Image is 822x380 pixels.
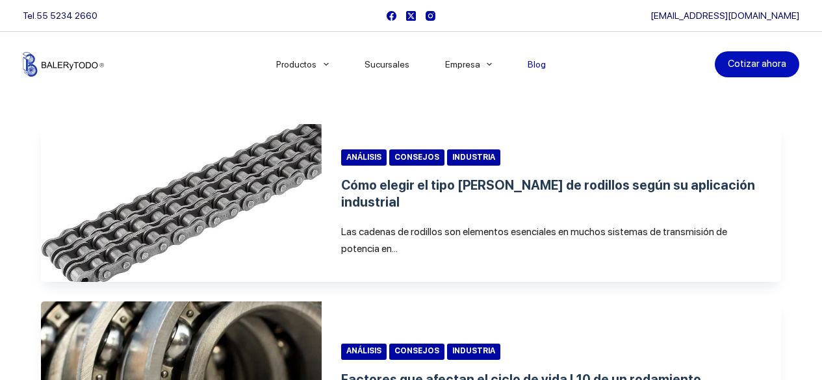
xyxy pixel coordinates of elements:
[36,10,97,21] a: 55 5234 2660
[406,11,416,21] a: X (Twitter)
[341,223,762,258] p: Las cadenas de rodillos son elementos esenciales en muchos sistemas de transmisión de potencia en…
[23,52,104,77] img: Balerytodo
[341,344,387,360] a: Análisis
[41,124,321,282] a: Cómo elegir el tipo de cadena de rodillos según su aplicación industrial
[715,51,799,77] a: Cotizar ahora
[341,177,755,210] a: Cómo elegir el tipo [PERSON_NAME] de rodillos según su aplicación industrial
[341,149,387,166] a: Análisis
[387,11,396,21] a: Facebook
[258,32,564,97] nav: Menu Principal
[447,149,500,166] a: Industria
[389,149,444,166] a: Consejos
[447,344,500,360] a: Industria
[389,344,444,360] a: Consejos
[650,10,799,21] a: [EMAIL_ADDRESS][DOMAIN_NAME]
[23,10,97,21] span: Tel.
[426,11,435,21] a: Instagram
